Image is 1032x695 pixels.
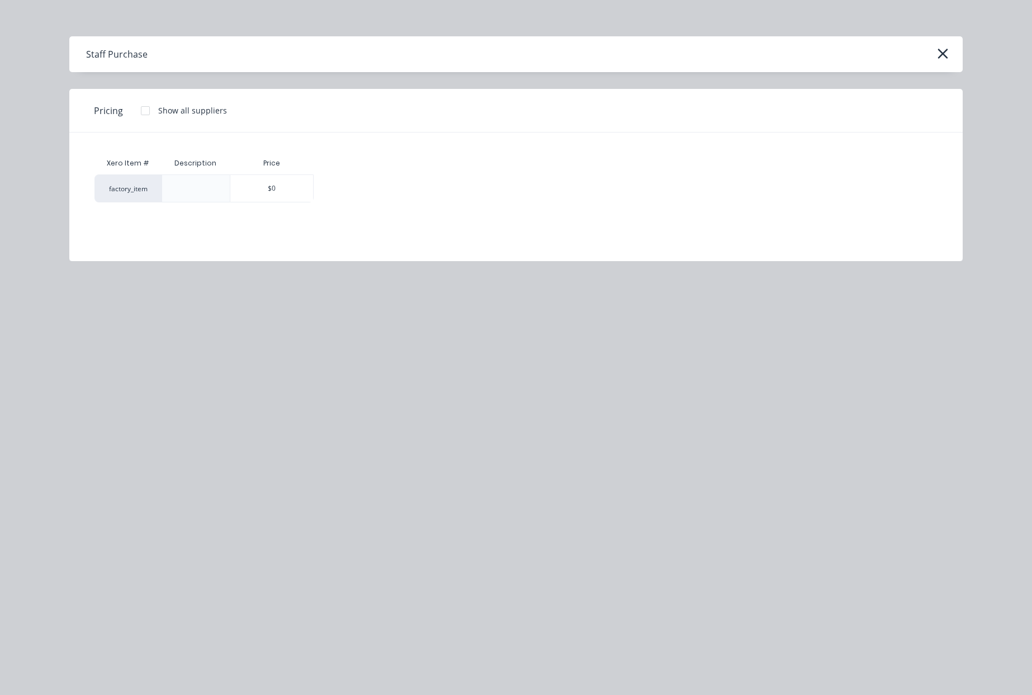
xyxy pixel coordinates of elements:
div: Description [165,149,225,177]
div: $0 [230,175,313,202]
span: Pricing [94,104,123,117]
div: Price [230,152,314,174]
div: Xero Item # [94,152,162,174]
div: factory_item [94,174,162,202]
div: Show all suppliers [158,105,227,116]
div: Staff Purchase [86,48,148,61]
